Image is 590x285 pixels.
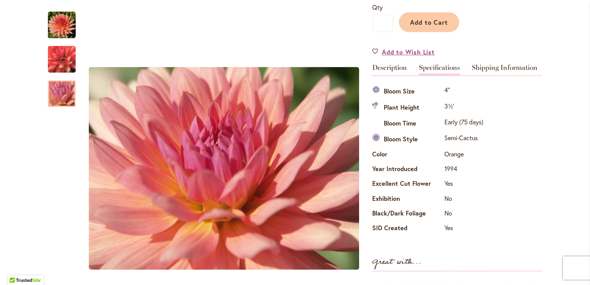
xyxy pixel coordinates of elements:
[372,47,435,56] a: Add to Wish List
[372,132,442,148] th: Bloom Style
[372,177,442,192] th: Excellent Cut Flower
[442,132,485,148] td: Semi-Cactus
[442,163,485,177] td: 1994
[442,116,485,132] td: Early (75 days)
[372,192,442,207] th: Exhibition
[34,34,90,85] img: TOUCHE'
[89,67,359,270] img: TOUCHE'
[372,84,442,100] th: Bloom Size
[372,100,442,115] th: Plant Height
[372,256,422,268] strong: Great with...
[410,18,448,26] span: Add to Cart
[399,12,459,32] button: Add to Cart
[419,64,460,75] a: Specifications
[472,64,537,75] a: Shipping Information
[372,148,442,162] th: Color
[372,3,383,11] span: Qty
[48,11,76,39] img: TOUCHE'
[382,47,435,56] span: Add to Wish List
[442,84,485,100] td: 4"
[372,207,442,222] th: Black/Dark Foliage
[48,4,83,38] div: TOUCHE'
[442,222,485,236] td: Yes
[442,100,485,115] td: 3½'
[442,148,485,162] td: Orange
[372,64,407,75] a: Description
[442,177,485,192] td: Yes
[372,64,542,236] div: Detailed Product Info
[48,73,76,107] div: TOUCHE'
[442,192,485,207] td: No
[372,163,442,177] th: Year Introduced
[442,207,485,222] td: No
[372,222,442,236] th: SID Created
[48,38,83,73] div: TOUCHE'
[372,116,442,132] th: Bloom Time
[6,258,27,279] iframe: Launch Accessibility Center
